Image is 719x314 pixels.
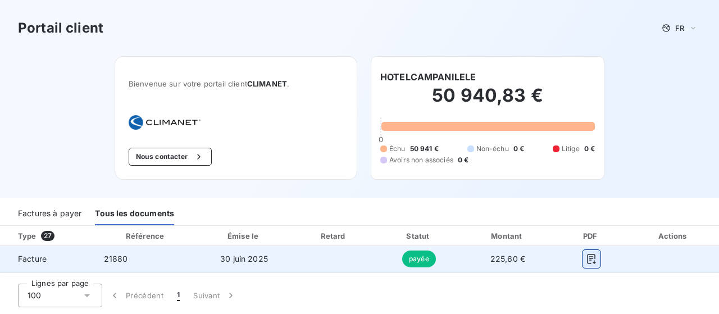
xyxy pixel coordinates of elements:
[9,253,86,265] span: Facture
[490,254,525,263] span: 225,60 €
[389,144,406,154] span: Échu
[463,230,553,242] div: Montant
[220,254,268,263] span: 30 juin 2025
[675,24,684,33] span: FR
[41,231,54,241] span: 27
[104,254,128,263] span: 21880
[557,230,626,242] div: PDF
[584,144,595,154] span: 0 €
[95,202,174,225] div: Tous les documents
[102,284,170,307] button: Précédent
[11,230,93,242] div: Type
[129,79,343,88] span: Bienvenue sur votre portail client .
[170,284,186,307] button: 1
[562,144,580,154] span: Litige
[126,231,164,240] div: Référence
[18,202,81,225] div: Factures à payer
[379,230,459,242] div: Statut
[18,18,103,38] h3: Portail client
[630,230,717,242] div: Actions
[379,135,383,144] span: 0
[199,230,289,242] div: Émise le
[380,84,595,118] h2: 50 940,83 €
[177,290,180,301] span: 1
[186,284,243,307] button: Suivant
[129,115,201,130] img: Company logo
[410,144,439,154] span: 50 941 €
[458,155,468,165] span: 0 €
[476,144,509,154] span: Non-échu
[402,251,436,267] span: payée
[293,230,375,242] div: Retard
[389,155,453,165] span: Avoirs non associés
[129,148,212,166] button: Nous contacter
[380,70,476,84] h6: HOTELCAMPANILELE
[28,290,41,301] span: 100
[513,144,524,154] span: 0 €
[247,79,287,88] span: CLIMANET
